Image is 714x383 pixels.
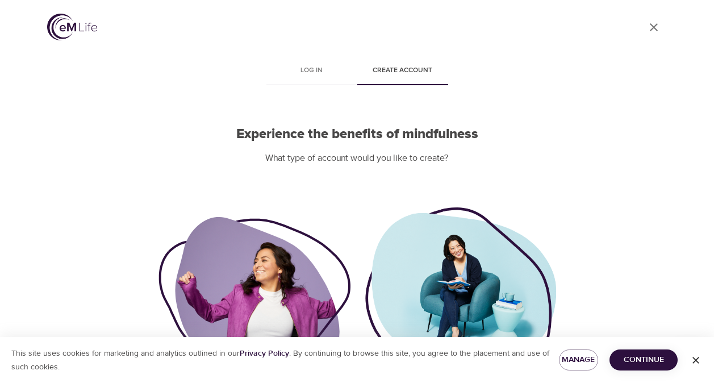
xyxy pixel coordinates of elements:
span: Manage [568,353,590,367]
span: Log in [273,65,350,77]
a: close [640,14,667,41]
p: What type of account would you like to create? [158,152,556,165]
span: Create account [364,65,441,77]
button: Manage [559,349,599,370]
h2: Experience the benefits of mindfulness [158,126,556,143]
span: Continue [619,353,669,367]
a: Privacy Policy [240,348,289,359]
img: logo [47,14,97,40]
button: Continue [609,349,678,370]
